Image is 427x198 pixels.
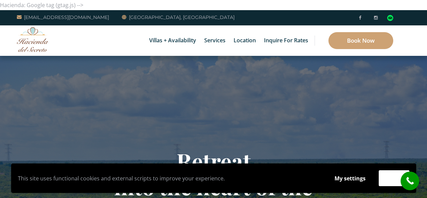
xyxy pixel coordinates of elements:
button: My settings [328,171,372,186]
a: [GEOGRAPHIC_DATA], [GEOGRAPHIC_DATA] [122,13,235,21]
a: Book Now [328,32,393,49]
a: Services [201,25,229,56]
a: [EMAIL_ADDRESS][DOMAIN_NAME] [17,13,109,21]
button: Accept [379,170,409,186]
a: Location [230,25,259,56]
a: Inquire for Rates [261,25,312,56]
div: Read traveler reviews on Tripadvisor [387,15,393,21]
img: Awesome Logo [17,27,49,52]
img: Tripadvisor_logomark.svg [387,15,393,21]
a: Villas + Availability [146,25,199,56]
a: call [401,172,419,190]
i: call [402,173,418,189]
p: This site uses functional cookies and external scripts to improve your experience. [18,173,321,183]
